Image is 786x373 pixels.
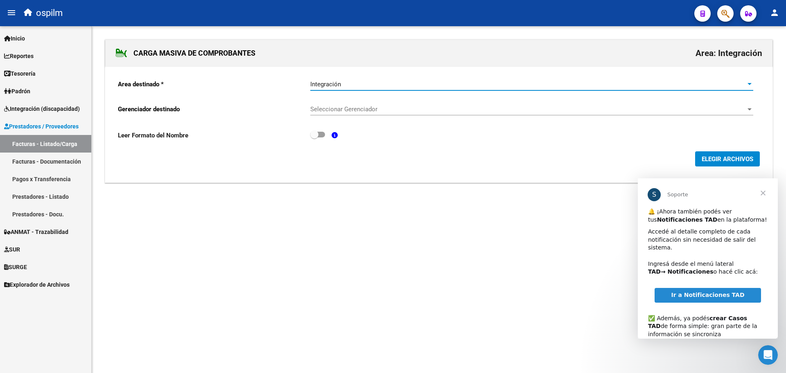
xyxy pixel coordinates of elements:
iframe: Intercom live chat mensaje [638,178,778,339]
span: SUR [4,245,20,254]
mat-icon: person [770,8,779,18]
div: ✅ Además, ya podés de forma simple: gran parte de la información se sincroniza automáticamente y ... [10,128,130,184]
span: ANMAT - Trazabilidad [4,227,68,236]
span: Integración (discapacidad) [4,104,80,113]
iframe: Intercom live chat [758,345,778,365]
h1: CARGA MASIVA DE COMPROBANTES [115,47,255,60]
span: ELEGIR ARCHIVOS [702,155,753,163]
span: Tesorería [4,69,36,78]
mat-icon: menu [7,8,16,18]
span: Prestadores / Proveedores [4,122,79,131]
p: Leer Formato del Nombre [118,131,310,140]
p: Gerenciador destinado [118,105,310,114]
span: SURGE [4,263,27,272]
h2: Area: Integración [696,45,762,61]
span: Reportes [4,52,34,61]
span: Seleccionar Gerenciador [310,106,746,113]
span: Explorador de Archivos [4,280,70,289]
span: Padrón [4,87,30,96]
button: ELEGIR ARCHIVOS [695,151,760,166]
span: Inicio [4,34,25,43]
p: Area destinado * [118,80,310,89]
span: Integración [310,81,341,88]
span: ospilm [36,4,63,22]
